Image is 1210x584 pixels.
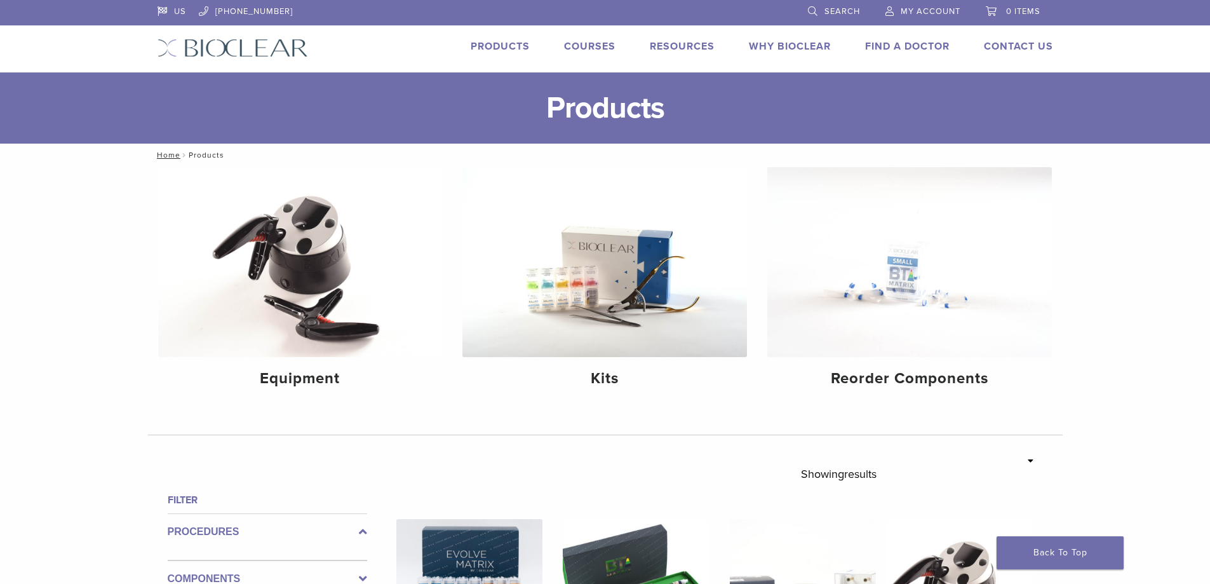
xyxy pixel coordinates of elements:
[749,40,831,53] a: Why Bioclear
[168,367,433,390] h4: Equipment
[473,367,737,390] h4: Kits
[564,40,615,53] a: Courses
[153,151,180,160] a: Home
[462,167,747,398] a: Kits
[984,40,1053,53] a: Contact Us
[767,167,1052,398] a: Reorder Components
[801,461,877,487] p: Showing results
[462,167,747,357] img: Kits
[168,492,367,508] h4: Filter
[777,367,1042,390] h4: Reorder Components
[158,39,308,57] img: Bioclear
[158,167,443,357] img: Equipment
[901,6,960,17] span: My Account
[1006,6,1040,17] span: 0 items
[168,524,367,540] label: Procedures
[158,167,443,398] a: Equipment
[997,536,1124,569] a: Back To Top
[148,144,1063,166] nav: Products
[767,167,1052,357] img: Reorder Components
[824,6,860,17] span: Search
[865,40,950,53] a: Find A Doctor
[650,40,715,53] a: Resources
[471,40,530,53] a: Products
[180,152,189,158] span: /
